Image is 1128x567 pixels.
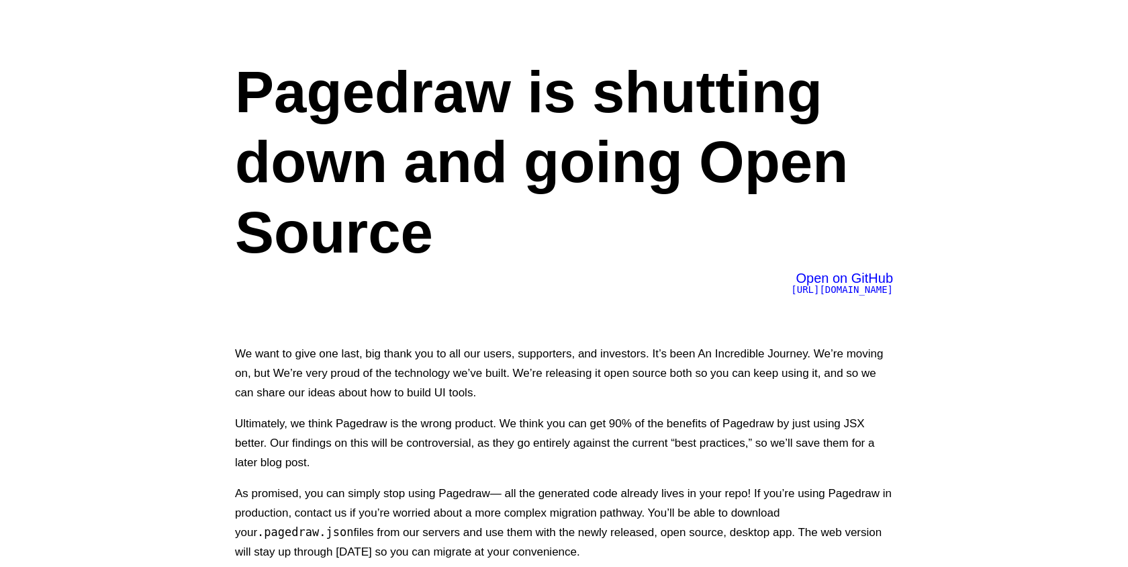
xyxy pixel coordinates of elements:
p: We want to give one last, big thank you to all our users, supporters, and investors. It’s been An... [235,344,893,402]
h1: Pagedraw is shutting down and going Open Source [235,57,893,267]
span: Open on GitHub [796,271,893,286]
p: Ultimately, we think Pagedraw is the wrong product. We think you can get 90% of the benefits of P... [235,414,893,472]
code: .pagedraw.json [257,525,353,539]
span: [URL][DOMAIN_NAME] [791,284,893,295]
a: Open on GitHub[URL][DOMAIN_NAME] [791,273,893,295]
p: As promised, you can simply stop using Pagedraw— all the generated code already lives in your rep... [235,484,893,562]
